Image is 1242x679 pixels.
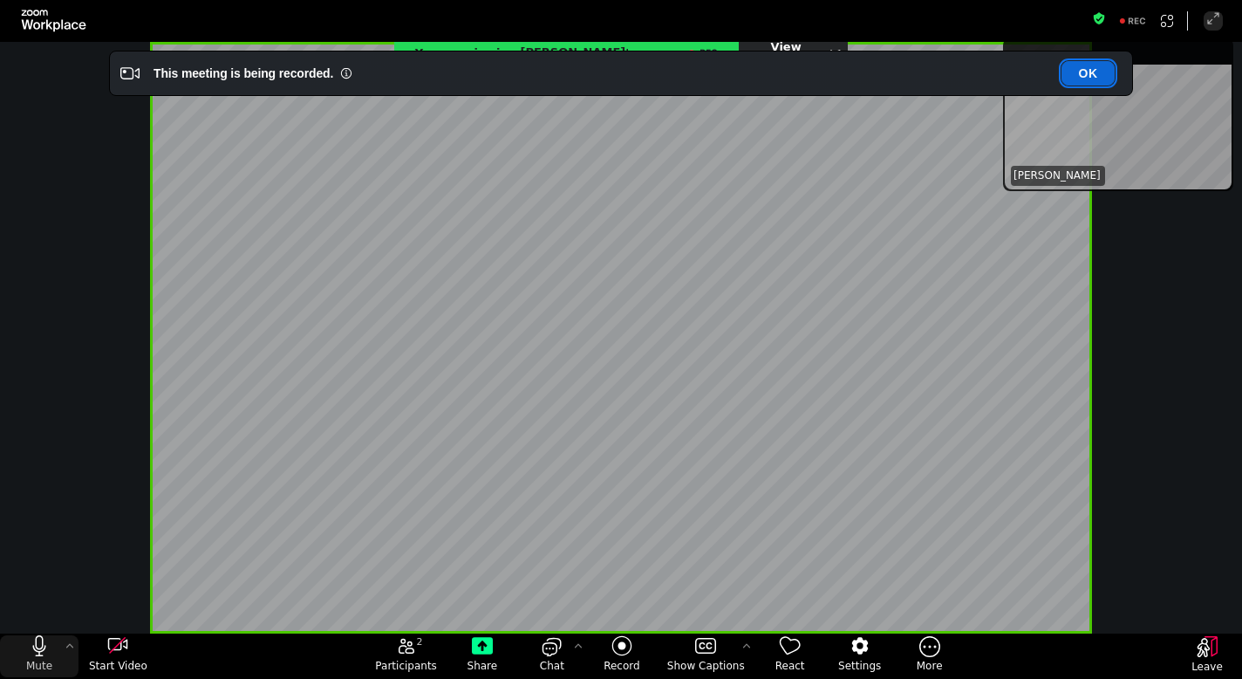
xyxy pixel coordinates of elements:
button: More options for captions, menu button [738,635,755,658]
span: Leave [1191,660,1223,674]
span: React [775,659,805,673]
button: OK [1061,61,1115,86]
button: Chat Settings [570,635,587,658]
button: Apps Accessing Content in This Meeting [1157,11,1177,31]
span: Chat [540,659,564,673]
button: start my video [78,635,157,677]
div: suspension-window [1003,38,1233,191]
div: Recording to cloud [1112,11,1154,31]
span: Start Video [89,659,147,673]
i: Video Recording [120,64,140,83]
button: Show Captions [657,635,755,677]
button: React [755,635,825,677]
span: [PERSON_NAME] [1013,168,1101,183]
span: Mute [26,659,52,673]
span: Show Captions [667,659,745,673]
span: 2 [417,635,423,649]
button: Record [587,635,657,677]
button: Settings [825,635,895,677]
button: Share [447,635,517,677]
div: This meeting is being recorded. [154,65,333,82]
button: open the chat panel [517,635,587,677]
button: More audio controls [61,635,78,658]
button: open the participants list pane,[2] particpants [365,635,447,677]
span: Record [604,659,639,673]
span: Cloud Recording is in progress [686,43,718,62]
button: Leave [1172,636,1242,678]
span: More [917,659,943,673]
span: Settings [838,659,881,673]
span: Share [467,659,498,673]
span: Participants [375,659,437,673]
button: More meeting control [895,635,965,677]
button: Meeting information [1092,11,1106,31]
button: Enter Full Screen [1204,11,1223,31]
i: Information Small [340,67,352,79]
